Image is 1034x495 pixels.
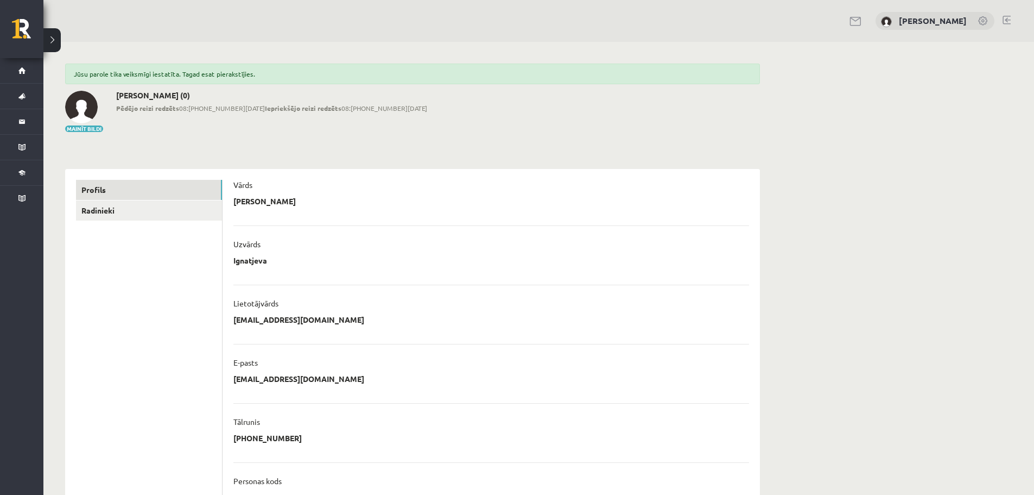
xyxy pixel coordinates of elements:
p: [EMAIL_ADDRESS][DOMAIN_NAME] [233,315,364,324]
p: [PHONE_NUMBER] [233,433,302,443]
p: Lietotājvārds [233,298,278,308]
b: Iepriekšējo reizi redzēts [265,104,341,112]
p: Vārds [233,180,252,190]
h2: [PERSON_NAME] (0) [116,91,427,100]
b: Pēdējo reizi redzēts [116,104,179,112]
p: [EMAIL_ADDRESS][DOMAIN_NAME] [233,374,364,384]
button: Mainīt bildi [65,126,103,132]
a: Profils [76,180,222,200]
img: Anna Ignatjeva [65,91,98,123]
div: Jūsu parole tika veiksmīgi iestatīta. Tagad esat pierakstījies. [65,64,760,84]
a: [PERSON_NAME] [899,15,967,26]
p: Tālrunis [233,417,260,427]
p: [PERSON_NAME] [233,196,296,206]
p: Uzvārds [233,239,261,249]
a: Radinieki [76,200,222,221]
img: Anna Ignatjeva [881,16,892,27]
p: Ignatjeva [233,255,267,265]
span: 08:[PHONE_NUMBER][DATE] 08:[PHONE_NUMBER][DATE] [116,103,427,113]
p: Personas kods [233,476,282,486]
p: E-pasts [233,358,258,367]
a: Rīgas 1. Tālmācības vidusskola [12,19,43,46]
